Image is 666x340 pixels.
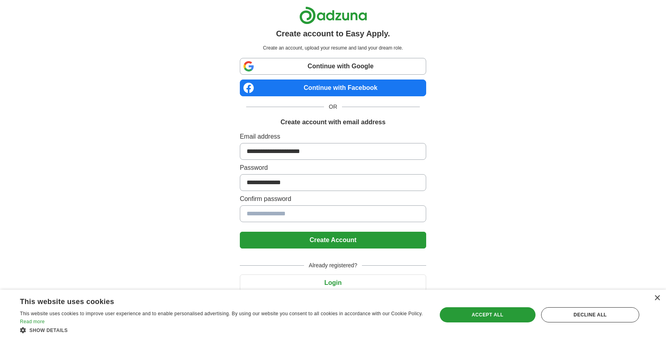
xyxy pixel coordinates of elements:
h1: Create account to Easy Apply. [276,28,390,40]
span: Already registered? [304,261,362,270]
a: Continue with Google [240,58,426,75]
a: Continue with Facebook [240,80,426,96]
div: Show details [20,326,424,334]
h1: Create account with email address [281,117,385,127]
a: Login [240,279,426,286]
div: Accept all [440,307,536,322]
label: Confirm password [240,194,426,204]
div: Decline all [541,307,639,322]
button: Login [240,274,426,291]
a: Read more, opens a new window [20,319,45,324]
p: Create an account, upload your resume and land your dream role. [241,44,425,52]
img: Adzuna logo [299,6,367,24]
label: Email address [240,132,426,141]
label: Password [240,163,426,173]
div: This website uses cookies [20,294,404,306]
span: Show details [30,328,68,333]
span: This website uses cookies to improve user experience and to enable personalised advertising. By u... [20,311,423,316]
span: OR [324,103,342,111]
button: Create Account [240,232,426,249]
div: Close [654,295,660,301]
